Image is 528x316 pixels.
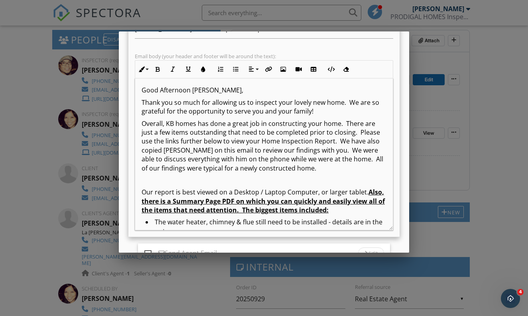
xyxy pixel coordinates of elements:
button: Code View [323,62,338,77]
button: Insert Video [291,62,306,77]
div: Edit [358,247,384,259]
p: Good Afternoon [PERSON_NAME], [142,86,386,94]
label: Send Agent Email [144,249,217,259]
button: Insert Link (⌘K) [260,62,276,77]
button: Align [245,62,260,77]
span: 4 [517,289,524,295]
p: Overall, KB homes has done a great job in constructing your home. There are just a few items outs... [142,119,386,173]
label: Email body (your header and footer will be around the text): [135,53,276,60]
iframe: Intercom live chat [501,289,520,308]
li: The water heater, chimney & flue still need to be installed - details are in the report [146,218,386,237]
button: Colors [196,62,211,77]
button: Bold (⌘B) [150,62,165,77]
button: Insert Image (⌘P) [276,62,291,77]
u: Also, there is a Summary Page PDF on which you can quickly and easily view all of the items that ... [142,188,385,214]
p: Thank you so much for allowing us to inspect your lovely new home. We are so grateful for the opp... [142,98,386,116]
button: Underline (⌘U) [181,62,196,77]
p: Our report is best viewed on a Desktop / Laptop Computer, or larger tablet. [142,188,386,214]
button: Inline Style [135,62,150,77]
button: Ordered List [213,62,228,77]
button: Italic (⌘I) [165,62,181,77]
